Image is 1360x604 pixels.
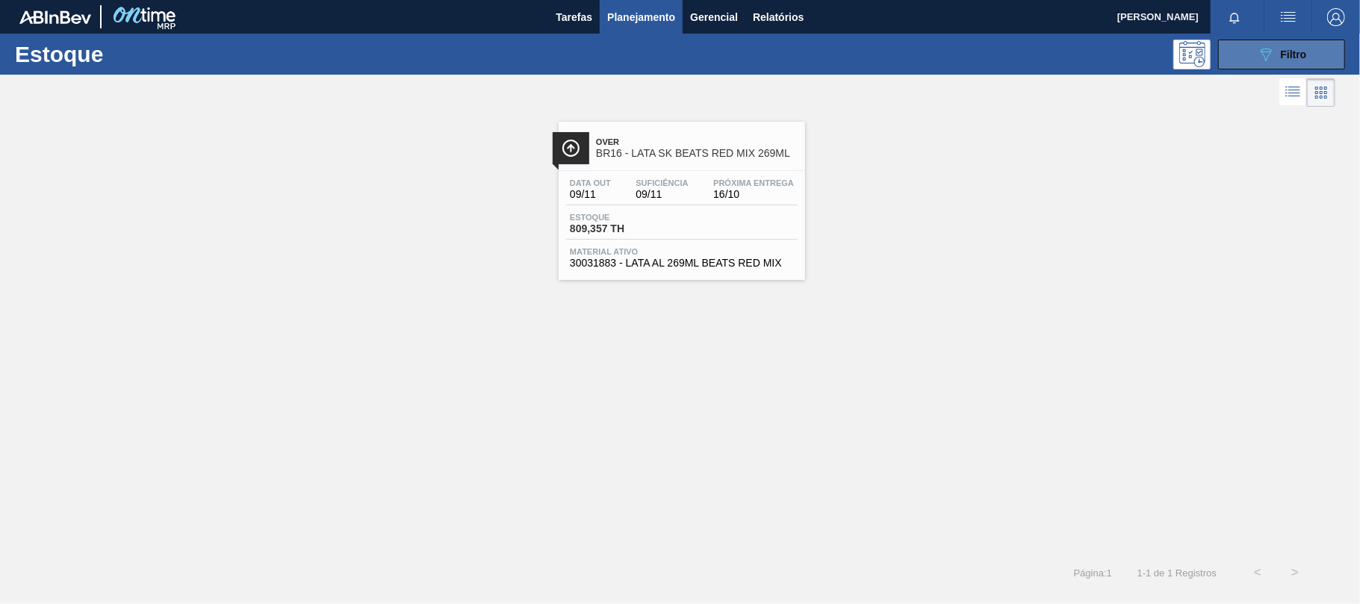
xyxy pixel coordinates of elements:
span: Página : 1 [1074,567,1112,579]
span: 09/11 [570,189,611,200]
span: 30031883 - LATA AL 269ML BEATS RED MIX [570,258,794,269]
div: Visão em Lista [1279,78,1307,107]
span: 09/11 [636,189,688,200]
img: TNhmsLtSVTkK8tSr43FrP2fwEKptu5GPRR3wAAAABJRU5ErkJggg== [19,10,91,24]
span: 809,357 TH [570,223,674,234]
span: Tarefas [556,8,592,26]
span: Data out [570,178,611,187]
span: BR16 - LATA SK BEATS RED MIX 269ML [596,148,798,159]
span: Planejamento [607,8,675,26]
div: Pogramando: nenhum usuário selecionado [1173,40,1211,69]
span: Relatórios [753,8,804,26]
span: Filtro [1281,49,1307,60]
div: Visão em Cards [1307,78,1335,107]
img: Ícone [562,139,580,158]
span: Próxima Entrega [713,178,794,187]
button: Filtro [1218,40,1345,69]
span: Material ativo [570,247,794,256]
a: ÍconeOverBR16 - LATA SK BEATS RED MIX 269MLData out09/11Suficiência09/11Próxima Entrega16/10Estoq... [547,110,813,280]
span: Suficiência [636,178,688,187]
button: > [1276,554,1314,591]
img: Logout [1327,8,1345,26]
span: Gerencial [690,8,738,26]
button: Notificações [1211,7,1258,28]
span: 1 - 1 de 1 Registros [1134,567,1217,579]
h1: Estoque [15,46,236,63]
img: userActions [1279,8,1297,26]
span: Estoque [570,213,674,222]
span: Over [596,137,798,146]
button: < [1239,554,1276,591]
span: 16/10 [713,189,794,200]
